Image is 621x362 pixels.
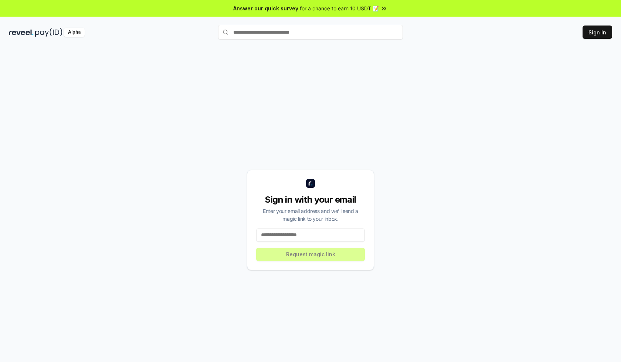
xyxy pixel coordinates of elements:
[233,4,298,12] span: Answer our quick survey
[35,28,62,37] img: pay_id
[300,4,379,12] span: for a chance to earn 10 USDT 📝
[256,207,365,223] div: Enter your email address and we’ll send a magic link to your inbox.
[9,28,34,37] img: reveel_dark
[306,179,315,188] img: logo_small
[64,28,85,37] div: Alpha
[583,26,612,39] button: Sign In
[256,194,365,206] div: Sign in with your email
